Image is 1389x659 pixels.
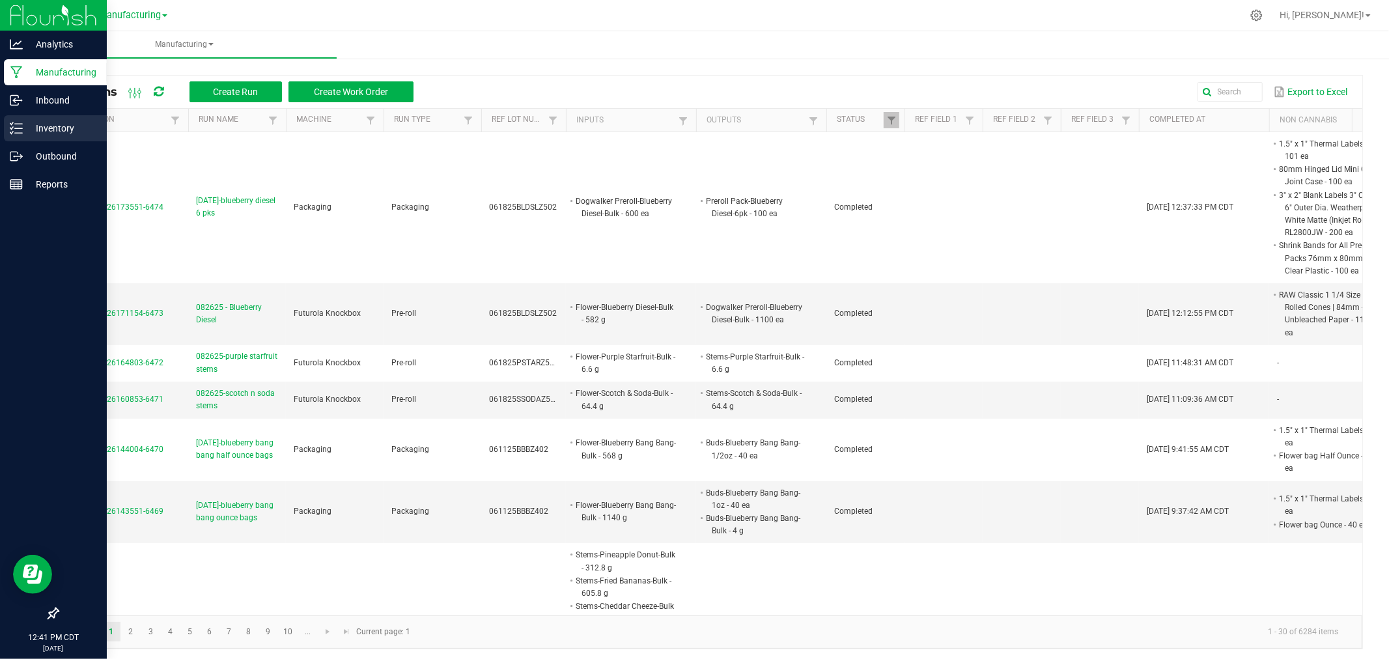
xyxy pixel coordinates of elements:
[294,507,331,516] span: Packaging
[318,622,337,641] a: Go to the next page
[161,622,180,641] a: Page 4
[1277,137,1380,163] li: 1.5" x 1" Thermal Labels - 101 ea
[66,395,163,404] span: MP-20250826160853-6471
[141,622,160,641] a: Page 3
[566,109,696,132] th: Inputs
[915,115,961,125] a: Ref Field 1Sortable
[196,195,278,219] span: [DATE]-blueberry diesel 6 pks
[279,622,298,641] a: Page 10
[1270,81,1351,103] button: Export to Excel
[489,445,548,454] span: 061125BBBZ402
[196,387,278,412] span: 082625-scotch n soda stems
[834,507,873,516] span: Completed
[196,301,278,326] span: 082625 - Blueberry Diesel
[200,622,219,641] a: Page 6
[837,115,883,125] a: StatusSortable
[806,113,821,129] a: Filter
[219,622,238,641] a: Page 7
[31,39,337,50] span: Manufacturing
[196,499,278,524] span: [DATE]-blueberry bang bang ounce bags
[394,115,460,125] a: Run TypeSortable
[199,115,264,125] a: Run NameSortable
[574,301,677,326] li: Flower-Blueberry Diesel-Bulk - 582 g
[834,358,873,367] span: Completed
[66,203,163,212] span: MP-20250826173551-6474
[294,395,361,404] span: Futurola Knockbox
[574,574,677,600] li: Stems-Fried Bananas-Bulk - 605.8 g
[1147,358,1233,367] span: [DATE] 11:48:31 AM CDT
[391,203,429,212] span: Packaging
[489,395,559,404] span: 061825SSODAZ502
[68,115,167,125] a: ExtractionSortable
[294,358,361,367] span: Futurola Knockbox
[574,499,677,524] li: Flower-Blueberry Bang Bang-Bulk - 1140 g
[993,115,1039,125] a: Ref Field 2Sortable
[31,31,337,59] a: Manufacturing
[574,350,677,376] li: Flower-Purple Starfruit-Bulk - 6.6 g
[23,92,101,108] p: Inbound
[1147,507,1229,516] span: [DATE] 9:37:42 AM CDT
[391,507,429,516] span: Packaging
[294,309,361,318] span: Futurola Knockbox
[239,622,258,641] a: Page 8
[1277,518,1380,531] li: Flower bag Ounce - 40 ea
[1147,445,1229,454] span: [DATE] 9:41:55 AM CDT
[704,436,807,462] li: Buds-Blueberry Bang Bang-1/2oz - 40 ea
[66,309,163,318] span: MP-20250826171154-6473
[1277,163,1380,188] li: 80mm Hinged Lid Mini Case Joint Case - 100 ea
[196,350,278,375] span: 082625-purple starfruit stems
[13,555,52,594] iframe: Resource center
[1118,112,1134,128] a: Filter
[322,626,333,637] span: Go to the next page
[704,486,807,512] li: Buds-Blueberry Bang Bang-1oz - 40 ea
[6,632,101,643] p: 12:41 PM CDT
[545,112,561,128] a: Filter
[834,395,873,404] span: Completed
[121,622,140,641] a: Page 2
[1277,492,1380,518] li: 1.5" x 1" Thermal Labels - 42 ea
[489,507,548,516] span: 061125BBBZ402
[1277,288,1380,339] li: RAW Classic 1 1/4 Size Pre-Rolled Cones | 84mm - Unbleached Paper - 1100 ea
[492,115,544,125] a: Ref Lot NumberSortable
[489,203,557,212] span: 061825BLDSLZ502
[834,203,873,212] span: Completed
[574,548,677,574] li: Stems-Pineapple Donut-Bulk - 312.8 g
[704,512,807,537] li: Buds-Blueberry Bang Bang-Bulk - 4 g
[66,507,163,516] span: MP-20250826143551-6469
[259,622,277,641] a: Page 9
[704,350,807,376] li: Stems-Purple Starfruit-Bulk - 6.6 g
[489,358,559,367] span: 061825PSTARZ502
[265,112,281,128] a: Filter
[884,112,899,128] a: Filter
[294,445,331,454] span: Packaging
[391,309,416,318] span: Pre-roll
[288,81,414,102] button: Create Work Order
[489,309,557,318] span: 061825BLDSLZ502
[102,622,120,641] a: Page 1
[704,195,807,220] li: Preroll Pack-Blueberry Diesel-6pk - 100 ea
[180,622,199,641] a: Page 5
[189,81,282,102] button: Create Run
[574,387,677,412] li: Flower-Scotch & Soda-Bulk - 64.4 g
[23,176,101,192] p: Reports
[834,445,873,454] span: Completed
[696,109,826,132] th: Outputs
[704,387,807,412] li: Stems-Scotch & Soda-Bulk - 64.4 g
[6,643,101,653] p: [DATE]
[294,203,331,212] span: Packaging
[342,626,352,637] span: Go to the last page
[391,445,429,454] span: Packaging
[1147,395,1233,404] span: [DATE] 11:09:36 AM CDT
[574,600,677,625] li: Stems-Cheddar Cheeze-Bulk - 446.2 g
[1277,449,1380,475] li: Flower bag Half Ounce - 40 ea
[337,622,356,641] a: Go to the last page
[314,87,388,97] span: Create Work Order
[675,113,691,129] a: Filter
[23,64,101,80] p: Manufacturing
[391,358,416,367] span: Pre-roll
[1149,115,1264,125] a: Completed AtSortable
[10,38,23,51] inline-svg: Analytics
[1277,424,1380,449] li: 1.5" x 1" Thermal Labels - 41 ea
[1277,239,1380,277] li: Shrink Bands for All Pre-Roll Packs 76mm x 80mm - Clear Plastic - 100 ea
[1248,9,1265,21] div: Manage settings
